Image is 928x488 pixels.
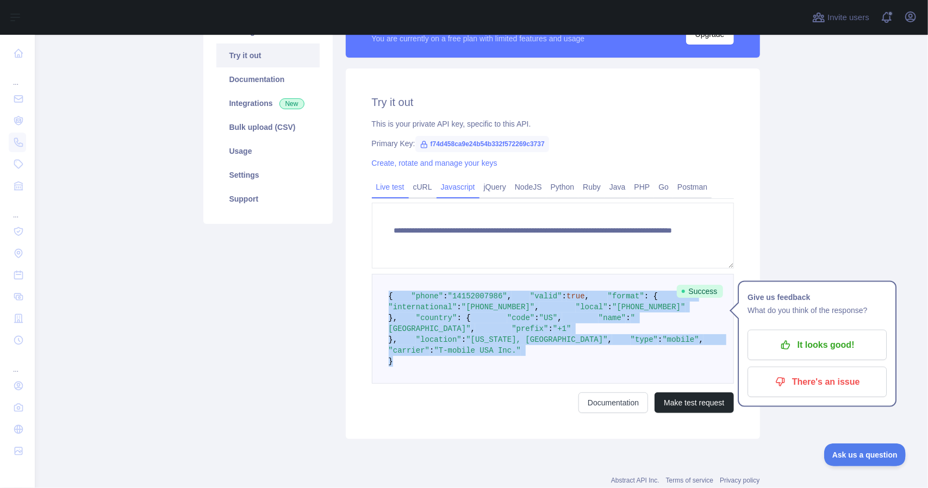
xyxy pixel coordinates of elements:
span: : [626,314,630,322]
div: Primary Key: [372,138,734,149]
span: "+1" [553,324,571,333]
span: : [443,292,447,301]
a: Ruby [578,178,605,196]
span: : [549,324,553,333]
span: , [534,303,539,311]
a: Java [605,178,630,196]
div: ... [9,198,26,220]
span: "[PHONE_NUMBER]" [612,303,685,311]
a: PHP [630,178,655,196]
a: Postman [673,178,712,196]
a: Support [216,187,320,211]
p: There's an issue [756,373,879,391]
div: You are currently on a free plan with limited features and usage [372,33,585,44]
a: Try it out [216,43,320,67]
a: jQuery [479,178,510,196]
span: Success [677,285,723,298]
span: "14152007986" [448,292,507,301]
span: : [608,303,612,311]
div: This is your private API key, specific to this API. [372,118,734,129]
span: "mobile" [663,335,699,344]
span: "type" [631,335,658,344]
a: Documentation [216,67,320,91]
span: f74d458ca9e24b54b332f572269c3737 [415,136,549,152]
span: "country" [416,314,457,322]
button: There's an issue [748,367,887,397]
span: "prefix" [512,324,548,333]
a: Abstract API Inc. [611,477,659,484]
span: : [658,335,662,344]
a: Privacy policy [720,477,759,484]
span: , [585,292,589,301]
a: Javascript [437,178,479,196]
span: : [562,292,566,301]
span: : [534,314,539,322]
a: cURL [409,178,437,196]
a: Bulk upload (CSV) [216,115,320,139]
span: Invite users [827,11,869,24]
button: Invite users [810,9,871,26]
span: "carrier" [389,346,430,355]
span: "format" [608,292,644,301]
h2: Try it out [372,95,734,110]
span: : [462,335,466,344]
button: It looks good! [748,330,887,360]
a: Usage [216,139,320,163]
span: , [471,324,475,333]
span: "international" [389,303,457,311]
a: Documentation [578,392,648,413]
span: "[US_STATE], [GEOGRAPHIC_DATA]" [466,335,607,344]
span: "code" [507,314,534,322]
span: , [699,335,703,344]
span: }, [389,314,398,322]
p: It looks good! [756,336,879,354]
span: , [507,292,512,301]
a: NodeJS [510,178,546,196]
a: Python [546,178,579,196]
a: Go [654,178,673,196]
span: "[PHONE_NUMBER]" [462,303,534,311]
span: "local" [576,303,608,311]
button: Make test request [655,392,733,413]
span: { [389,292,393,301]
iframe: Toggle Customer Support [824,443,906,466]
span: , [557,314,562,322]
span: }, [389,335,398,344]
span: "US" [539,314,558,322]
span: : { [457,314,471,322]
p: What do you think of the response? [748,304,887,317]
span: New [279,98,304,109]
span: "location" [416,335,462,344]
a: Create, rotate and manage your keys [372,159,497,167]
span: : [457,303,462,311]
a: Terms of service [666,477,713,484]
span: "valid" [530,292,562,301]
div: ... [9,65,26,87]
span: "phone" [412,292,444,301]
a: Settings [216,163,320,187]
h1: Give us feedback [748,291,887,304]
span: : { [644,292,658,301]
span: "T-mobile USA Inc." [434,346,521,355]
span: true [566,292,585,301]
span: , [608,335,612,344]
span: } [389,357,393,366]
span: : [429,346,434,355]
a: Integrations New [216,91,320,115]
a: Live test [372,178,409,196]
span: "name" [599,314,626,322]
div: ... [9,352,26,374]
